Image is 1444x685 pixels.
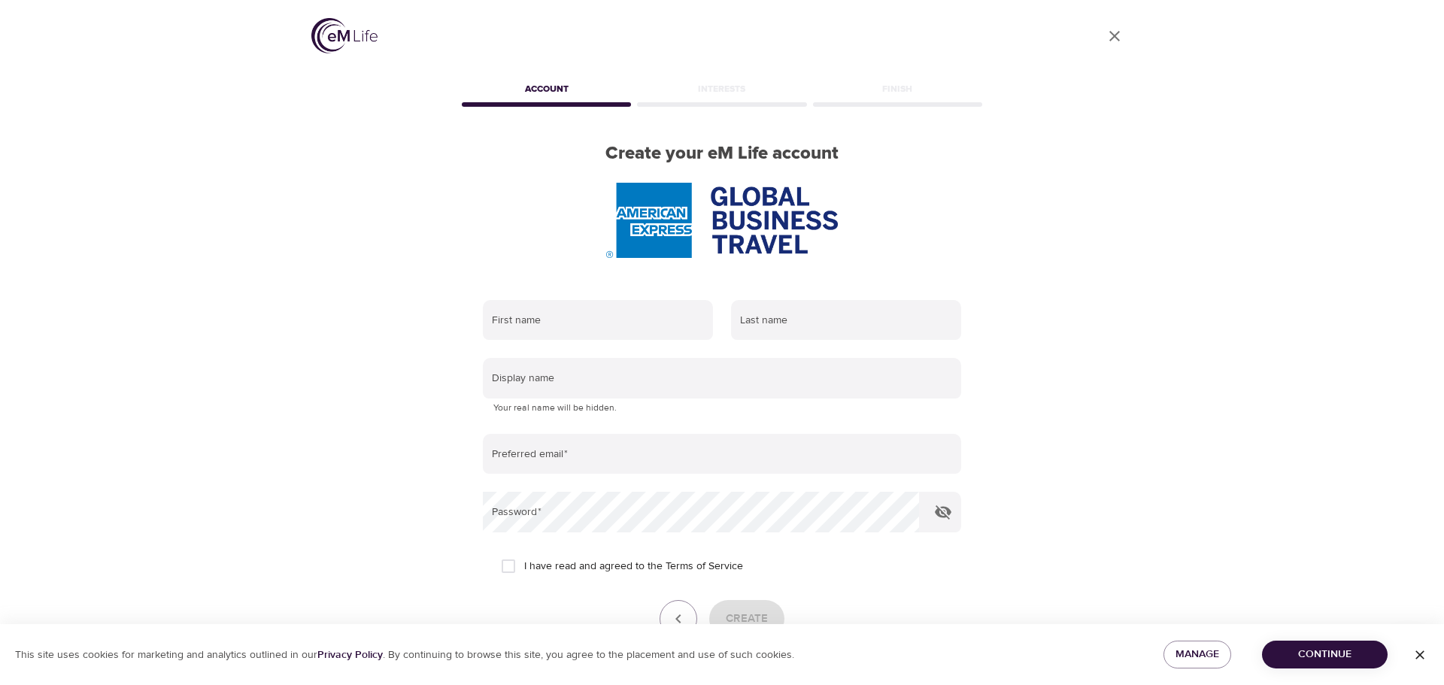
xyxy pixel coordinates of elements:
button: Manage [1163,641,1231,668]
span: Continue [1274,645,1376,664]
button: Continue [1262,641,1388,668]
a: close [1097,18,1133,54]
p: Your real name will be hidden. [493,401,951,416]
span: I have read and agreed to the [524,559,743,574]
img: AmEx%20GBT%20logo.png [606,183,838,258]
span: Manage [1176,645,1219,664]
a: Terms of Service [666,559,743,574]
img: logo [311,18,378,53]
a: Privacy Policy [317,648,383,662]
h2: Create your eM Life account [459,143,985,165]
